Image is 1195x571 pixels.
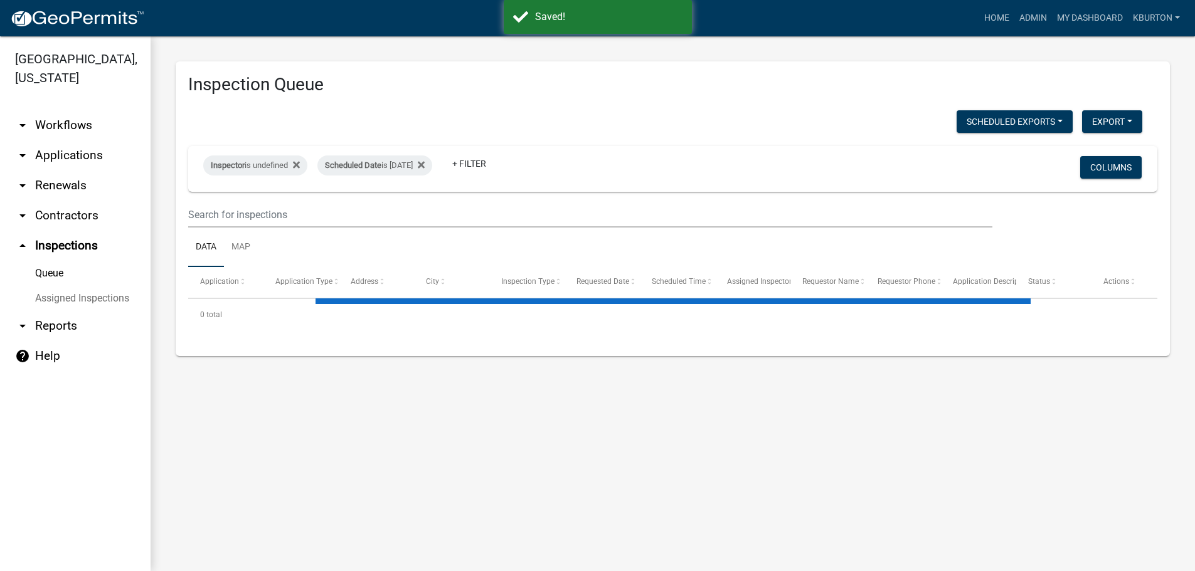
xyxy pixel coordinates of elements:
datatable-header-cell: Scheduled Time [640,267,715,297]
span: Status [1028,277,1050,286]
span: Requestor Name [802,277,859,286]
datatable-header-cell: Application Type [263,267,339,297]
a: My Dashboard [1052,6,1128,30]
a: + Filter [442,152,496,175]
datatable-header-cell: Application Description [941,267,1016,297]
a: Admin [1014,6,1052,30]
i: arrow_drop_down [15,208,30,223]
span: Application [200,277,239,286]
div: 0 total [188,299,1157,330]
span: Requestor Phone [878,277,935,286]
span: Inspector [211,160,245,170]
datatable-header-cell: Requestor Phone [866,267,941,297]
div: is undefined [203,155,307,175]
datatable-header-cell: Requested Date [565,267,640,297]
span: Requested Date [576,277,629,286]
button: Columns [1080,156,1142,179]
datatable-header-cell: Actions [1091,267,1167,297]
span: Inspection Type [501,277,555,286]
i: arrow_drop_down [15,318,30,333]
span: Actions [1103,277,1129,286]
datatable-header-cell: Assigned Inspector [715,267,790,297]
span: Address [351,277,378,286]
i: arrow_drop_down [15,178,30,193]
i: arrow_drop_up [15,238,30,253]
button: Scheduled Exports [957,110,1073,133]
button: Export [1082,110,1142,133]
datatable-header-cell: Status [1016,267,1091,297]
datatable-header-cell: Requestor Name [790,267,866,297]
a: Home [979,6,1014,30]
span: Application Type [275,277,332,286]
datatable-header-cell: City [414,267,489,297]
a: kburton [1128,6,1185,30]
i: arrow_drop_down [15,148,30,163]
datatable-header-cell: Inspection Type [489,267,565,297]
span: Application Description [953,277,1032,286]
datatable-header-cell: Address [339,267,414,297]
div: Saved! [535,9,682,24]
h3: Inspection Queue [188,74,1157,95]
i: help [15,348,30,364]
a: Map [224,228,258,268]
span: City [426,277,439,286]
input: Search for inspections [188,202,992,228]
span: Scheduled Date [325,160,381,170]
span: Assigned Inspector [727,277,792,286]
i: arrow_drop_down [15,118,30,133]
datatable-header-cell: Application [188,267,263,297]
a: Data [188,228,224,268]
div: is [DATE] [317,155,432,175]
span: Scheduled Time [652,277,706,286]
